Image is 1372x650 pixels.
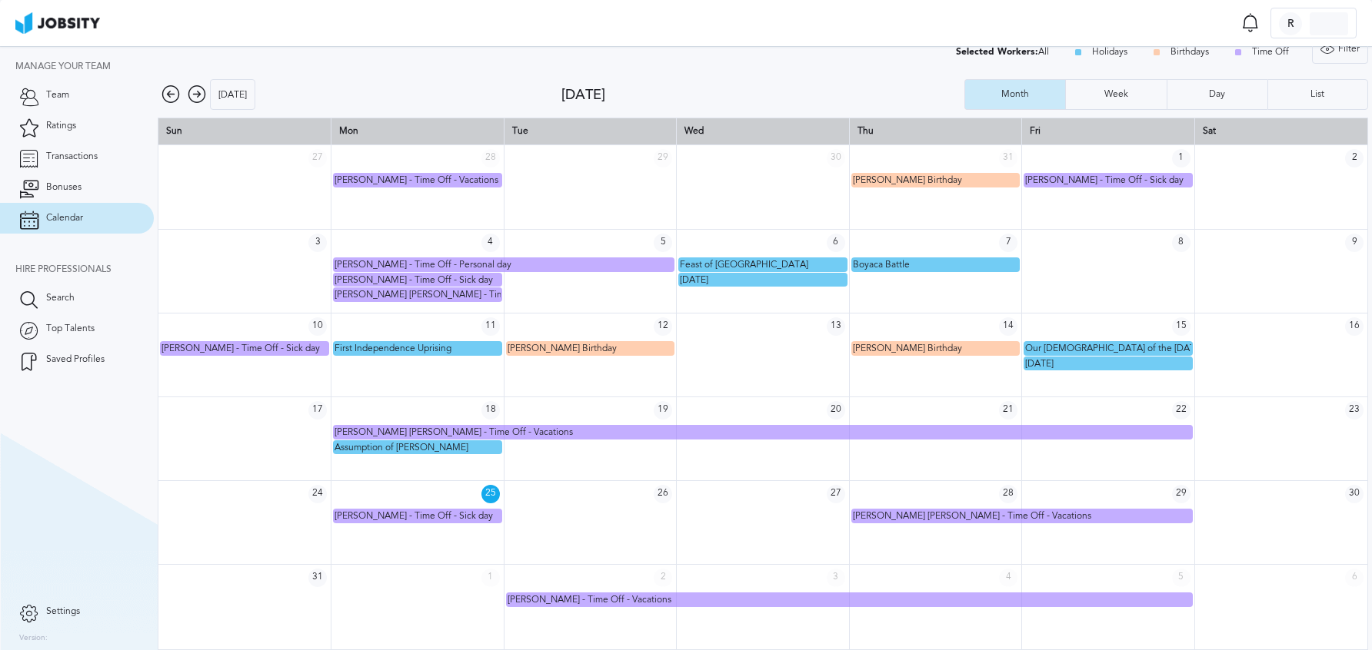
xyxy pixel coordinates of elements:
span: [PERSON_NAME] - Time Off - Sick day [1025,174,1184,185]
span: 1 [481,569,500,587]
span: 31 [308,569,327,587]
div: Manage your team [15,61,154,72]
img: ab4bad089aa723f57921c736e9817d99.png [15,12,100,34]
button: List [1267,79,1368,110]
span: [PERSON_NAME] [PERSON_NAME] - Time Off - Sick day [335,289,568,300]
span: Saved Profiles [46,354,105,365]
div: Month [994,89,1037,100]
span: 2 [654,569,672,587]
span: Mon [339,125,358,136]
span: 31 [999,149,1017,167]
div: [DATE] [211,80,255,111]
span: 14 [999,317,1017,336]
span: 6 [1345,569,1364,587]
span: 25 [481,485,500,503]
span: Thu [857,125,874,136]
span: 27 [308,149,327,167]
span: 5 [1172,569,1191,587]
span: [PERSON_NAME] Birthday [508,343,617,353]
span: Top Talents [46,323,95,334]
span: 10 [308,317,327,336]
span: 18 [481,401,500,420]
span: 6 [827,234,845,252]
span: Sun [166,125,182,136]
span: 27 [827,485,845,503]
span: 23 [1345,401,1364,420]
span: Our [DEMOGRAPHIC_DATA] of the [DATE] [1025,343,1203,353]
span: [DATE] [680,274,708,285]
span: [PERSON_NAME] - Time Off - Sick day [335,510,493,521]
span: 11 [481,317,500,336]
span: 7 [999,234,1017,252]
span: 15 [1172,317,1191,336]
span: 17 [308,401,327,420]
span: 21 [999,401,1017,420]
span: [PERSON_NAME] Birthday [853,343,962,353]
span: [PERSON_NAME] - Time Off - Sick day [162,343,320,353]
span: Transactions [46,151,98,162]
span: [PERSON_NAME] [PERSON_NAME] - Time Off - Vacations [853,510,1091,521]
span: Search [46,293,75,303]
span: Ratings [46,121,76,131]
span: 24 [308,485,327,503]
span: [PERSON_NAME] - Time Off - Vacations [335,174,498,185]
div: Hire Professionals [15,264,154,275]
span: Fri [1030,125,1041,136]
div: Day [1201,89,1233,100]
span: 30 [1345,485,1364,503]
span: Boyaca Battle [853,259,910,270]
span: 9 [1345,234,1364,252]
span: [PERSON_NAME] - Time Off - Personal day [335,259,511,270]
div: Filter [1313,34,1367,65]
span: 5 [654,234,672,252]
span: 20 [827,401,845,420]
span: 4 [481,234,500,252]
button: Filter [1312,33,1368,64]
button: [DATE] [210,79,255,110]
span: 28 [481,149,500,167]
span: Settings [46,606,80,617]
button: Month [964,79,1065,110]
span: 2 [1345,149,1364,167]
span: Tue [512,125,528,136]
span: Bonuses [46,182,82,193]
span: Calendar [46,213,83,224]
span: [DATE] [1025,358,1054,369]
span: 29 [654,149,672,167]
div: All [956,47,1049,58]
span: 22 [1172,401,1191,420]
span: 30 [827,149,845,167]
span: 19 [654,401,672,420]
div: Week [1097,89,1136,100]
button: Week [1065,79,1166,110]
span: 26 [654,485,672,503]
span: [PERSON_NAME] - Time Off - Vacations [508,594,671,605]
span: 16 [1345,317,1364,336]
span: Wed [684,125,704,136]
span: 12 [654,317,672,336]
span: 13 [827,317,845,336]
div: [DATE] [561,87,965,103]
span: Sat [1203,125,1216,136]
span: Team [46,90,69,101]
span: 29 [1172,485,1191,503]
label: Version: [19,634,48,643]
span: 3 [308,234,327,252]
span: [PERSON_NAME] Birthday [853,174,962,185]
span: [PERSON_NAME] - Time Off - Sick day [335,274,493,285]
button: Day [1167,79,1267,110]
div: List [1303,89,1332,100]
div: Selected Workers: [956,46,1038,57]
span: 3 [827,569,845,587]
span: First Independence Uprising [335,343,451,353]
button: R [1270,8,1357,38]
span: [PERSON_NAME] [PERSON_NAME] - Time Off - Vacations [335,426,573,437]
span: Feast of [GEOGRAPHIC_DATA] [680,259,808,270]
span: 8 [1172,234,1191,252]
span: 28 [999,485,1017,503]
span: 4 [999,569,1017,587]
span: 1 [1172,149,1191,167]
span: Assumption of [PERSON_NAME] [335,442,468,453]
div: R [1279,12,1302,35]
